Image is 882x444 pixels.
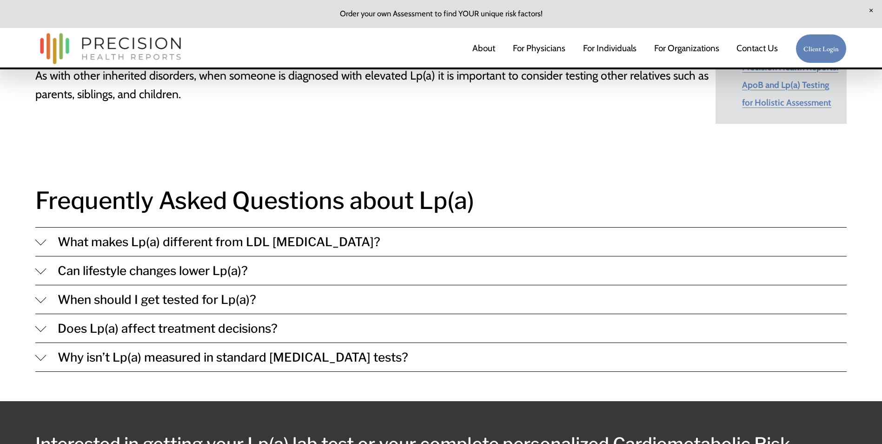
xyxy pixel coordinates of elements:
iframe: Chat Widget [715,325,882,444]
button: Why isn’t Lp(a) measured in standard [MEDICAL_DATA] tests? [35,343,847,371]
a: Contact Us [736,39,778,59]
span: When should I get tested for Lp(a)? [46,292,847,307]
a: Precision Health Reports: ApoB and Lp(a) Testing for Holistic Assessment [742,62,838,108]
a: For Individuals [583,39,637,59]
span: Does Lp(a) affect treatment decisions? [46,321,847,336]
span: What makes Lp(a) different from LDL [MEDICAL_DATA]? [46,235,847,249]
span: Can lifestyle changes lower Lp(a)? [46,263,847,278]
a: Client Login [796,34,847,63]
a: folder dropdown [654,39,719,59]
span: For Organizations [654,40,719,57]
button: When should I get tested for Lp(a)? [35,285,847,314]
img: Precision Health Reports [35,29,186,68]
button: Does Lp(a) affect treatment decisions? [35,314,847,343]
button: What makes Lp(a) different from LDL [MEDICAL_DATA]? [35,228,847,256]
button: Can lifestyle changes lower Lp(a)? [35,256,847,285]
span: Why isn’t Lp(a) measured in standard [MEDICAL_DATA] tests? [46,350,847,364]
h2: Frequently Asked Questions about Lp(a) [35,182,847,219]
a: For Physicians [513,39,565,59]
a: About [472,39,495,59]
